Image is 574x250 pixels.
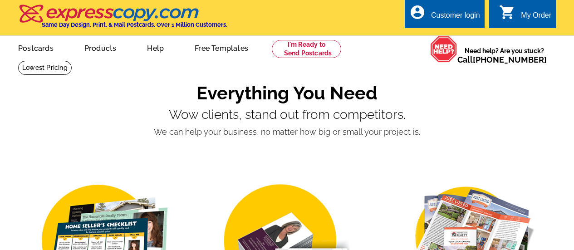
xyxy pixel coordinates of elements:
a: Same Day Design, Print, & Mail Postcards. Over 1 Million Customers. [18,11,227,28]
a: Postcards [4,37,68,58]
a: [PHONE_NUMBER] [473,55,547,64]
a: Help [132,37,178,58]
i: account_circle [409,4,426,20]
span: Need help? Are you stuck? [457,46,551,64]
div: My Order [521,11,551,24]
a: account_circle Customer login [409,10,480,21]
p: Wow clients, stand out from competitors. [18,108,556,122]
a: shopping_cart My Order [499,10,551,21]
p: We can help your business, no matter how big or small your project is. [18,126,556,138]
h1: Everything You Need [18,82,556,104]
span: Call [457,55,547,64]
i: shopping_cart [499,4,515,20]
div: Customer login [431,11,480,24]
h4: Same Day Design, Print, & Mail Postcards. Over 1 Million Customers. [42,21,227,28]
a: Products [70,37,131,58]
img: help [430,36,457,63]
a: Free Templates [180,37,263,58]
